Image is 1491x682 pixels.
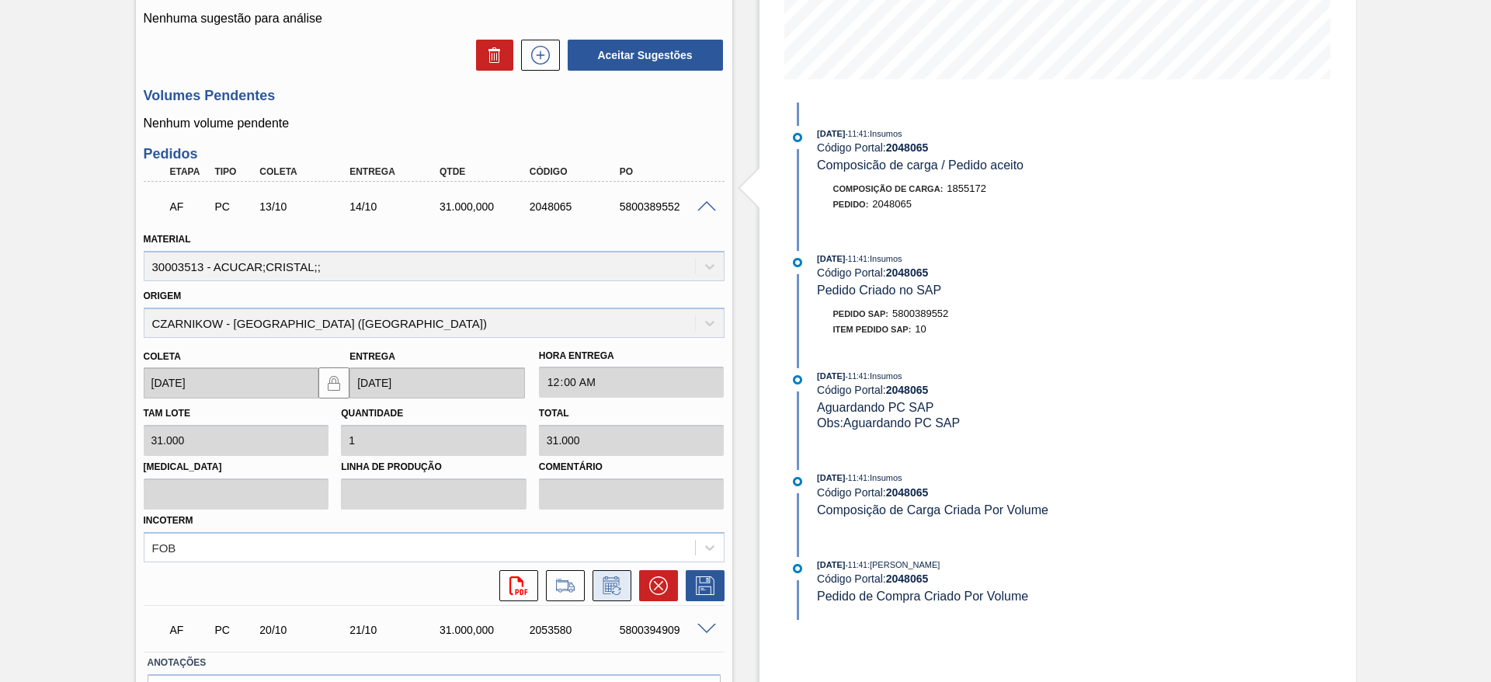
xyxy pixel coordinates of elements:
span: : Insumos [867,254,902,263]
span: - 11:41 [846,474,867,482]
img: locked [325,374,343,392]
div: Pedido de Compra [210,200,257,213]
div: Salvar Pedido [678,570,725,601]
span: Item pedido SAP: [833,325,912,334]
label: Anotações [148,652,721,674]
div: 2053580 [526,624,627,636]
div: 2048065 [526,200,627,213]
span: : [PERSON_NAME] [867,560,940,569]
span: Aguardando PC SAP [817,401,933,414]
div: Código [526,166,627,177]
span: [DATE] [817,473,845,482]
strong: 2048065 [886,486,929,499]
img: atual [793,477,802,486]
button: locked [318,367,349,398]
button: Aceitar Sugestões [568,40,723,71]
span: [DATE] [817,129,845,138]
p: AF [170,200,209,213]
p: Nenhuma sugestão para análise [144,12,725,26]
div: 13/10/2025 [255,200,356,213]
h3: Pedidos [144,146,725,162]
div: 5800394909 [616,624,717,636]
span: Obs: Aguardando PC SAP [817,416,960,430]
span: Pedido Criado no SAP [817,284,941,297]
p: Nenhum volume pendente [144,117,725,130]
label: Coleta [144,351,181,362]
span: Pedido de Compra Criado Por Volume [817,590,1028,603]
div: Nova sugestão [513,40,560,71]
div: Ir para Composição de Carga [538,570,585,601]
span: 5800389552 [892,308,948,319]
img: atual [793,564,802,573]
span: 1855172 [947,183,986,194]
span: [DATE] [817,560,845,569]
div: Qtde [436,166,537,177]
div: 31.000,000 [436,624,537,636]
span: : Insumos [867,129,902,138]
div: Código Portal: [817,486,1186,499]
div: 31.000,000 [436,200,537,213]
span: Composição de Carga : [833,184,944,193]
span: - 11:41 [846,130,867,138]
label: Comentário [539,456,725,478]
span: [DATE] [817,254,845,263]
div: Aguardando Faturamento [166,190,213,224]
span: Pedido SAP: [833,309,889,318]
div: Código Portal: [817,384,1186,396]
label: Material [144,234,191,245]
strong: 2048065 [886,384,929,396]
input: dd/mm/yyyy [349,367,525,398]
strong: 2048065 [886,141,929,154]
span: - 11:41 [846,255,867,263]
div: Informar alteração no pedido [585,570,631,601]
span: - 11:41 [846,372,867,381]
label: Entrega [349,351,395,362]
div: Aguardando Faturamento [166,613,213,647]
img: atual [793,375,802,384]
label: Origem [144,291,182,301]
div: Tipo [210,166,257,177]
div: Excluir Sugestões [468,40,513,71]
span: [DATE] [817,371,845,381]
label: Linha de Produção [341,456,527,478]
label: Tam lote [144,408,190,419]
img: atual [793,133,802,142]
span: : Insumos [867,371,902,381]
div: Código Portal: [817,141,1186,154]
div: Cancelar pedido [631,570,678,601]
div: Código Portal: [817,572,1186,585]
span: 2048065 [872,198,912,210]
label: Incoterm [144,515,193,526]
span: 10 [915,323,926,335]
div: Abrir arquivo PDF [492,570,538,601]
span: Pedido : [833,200,869,209]
div: Etapa [166,166,213,177]
span: : Insumos [867,473,902,482]
label: Hora Entrega [539,345,725,367]
label: Total [539,408,569,419]
p: AF [170,624,209,636]
span: - 11:41 [846,561,867,569]
div: Aceitar Sugestões [560,38,725,72]
div: Código Portal: [817,266,1186,279]
img: atual [793,258,802,267]
span: Composição de Carga Criada Por Volume [817,503,1048,517]
span: Composicão de carga / Pedido aceito [817,158,1024,172]
div: Entrega [346,166,447,177]
div: 21/10/2025 [346,624,447,636]
strong: 2048065 [886,266,929,279]
h3: Volumes Pendentes [144,88,725,104]
div: FOB [152,541,176,554]
div: Pedido de Compra [210,624,257,636]
strong: 2048065 [886,572,929,585]
div: 5800389552 [616,200,717,213]
label: Quantidade [341,408,403,419]
input: dd/mm/yyyy [144,367,319,398]
div: PO [616,166,717,177]
div: Coleta [255,166,356,177]
label: [MEDICAL_DATA] [144,456,329,478]
div: 14/10/2025 [346,200,447,213]
div: 20/10/2025 [255,624,356,636]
